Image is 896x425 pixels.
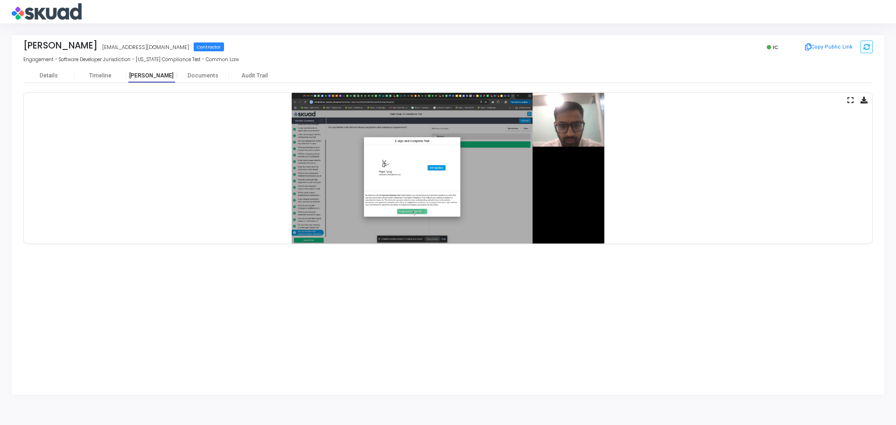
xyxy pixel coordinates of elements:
span: Contractor [194,42,224,51]
div: [EMAIL_ADDRESS][DOMAIN_NAME] [102,43,189,51]
button: Copy Public Link [802,40,856,54]
div: Engagement - Software Developer Jurisdiction - [US_STATE] Compliance Test - Common Law [23,56,873,63]
div: Details [40,72,58,79]
span: | [102,56,103,63]
div: Documents [177,72,229,79]
div: [PERSON_NAME] [23,40,98,51]
span: IC [773,43,778,51]
img: proctor-1731574793605--e69f5bb6-31c2-4d0e-bd18-9b4270787331--version%3D2--width%3D500--height%3D4... [292,93,604,244]
img: logo [12,2,82,21]
div: Audit Trail [229,72,280,79]
div: [PERSON_NAME] [126,72,177,79]
div: Timeline [89,72,112,79]
span: | [161,56,162,63]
